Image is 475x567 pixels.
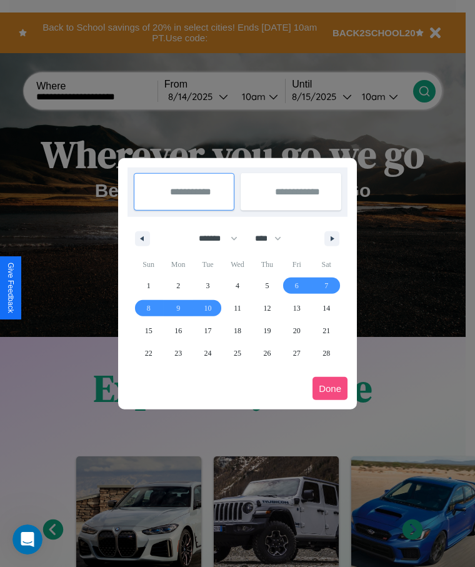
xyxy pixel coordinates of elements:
[222,319,252,342] button: 18
[234,297,241,319] span: 11
[193,297,222,319] button: 10
[263,319,271,342] span: 19
[163,254,192,274] span: Mon
[134,297,163,319] button: 8
[222,254,252,274] span: Wed
[236,274,239,297] span: 4
[293,297,301,319] span: 13
[204,319,212,342] span: 17
[312,319,341,342] button: 21
[193,319,222,342] button: 17
[293,342,301,364] span: 27
[312,342,341,364] button: 28
[176,297,180,319] span: 9
[322,297,330,319] span: 14
[222,342,252,364] button: 25
[252,254,282,274] span: Thu
[282,274,311,297] button: 6
[204,342,212,364] span: 24
[312,377,347,400] button: Done
[252,274,282,297] button: 5
[193,254,222,274] span: Tue
[263,297,271,319] span: 12
[252,319,282,342] button: 19
[234,342,241,364] span: 25
[6,263,15,313] div: Give Feedback
[174,319,182,342] span: 16
[193,274,222,297] button: 3
[163,274,192,297] button: 2
[147,274,151,297] span: 1
[134,319,163,342] button: 15
[134,274,163,297] button: 1
[163,342,192,364] button: 23
[204,297,212,319] span: 10
[206,274,210,297] span: 3
[322,342,330,364] span: 28
[163,319,192,342] button: 16
[312,274,341,297] button: 7
[174,342,182,364] span: 23
[134,342,163,364] button: 22
[145,319,152,342] span: 15
[147,297,151,319] span: 8
[222,274,252,297] button: 4
[193,342,222,364] button: 24
[145,342,152,364] span: 22
[282,342,311,364] button: 27
[252,342,282,364] button: 26
[282,319,311,342] button: 20
[163,297,192,319] button: 9
[252,297,282,319] button: 12
[324,274,328,297] span: 7
[282,297,311,319] button: 13
[312,254,341,274] span: Sat
[312,297,341,319] button: 14
[263,342,271,364] span: 26
[176,274,180,297] span: 2
[322,319,330,342] span: 21
[134,254,163,274] span: Sun
[295,274,299,297] span: 6
[234,319,241,342] span: 18
[222,297,252,319] button: 11
[265,274,269,297] span: 5
[293,319,301,342] span: 20
[12,524,42,554] iframe: Intercom live chat
[282,254,311,274] span: Fri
